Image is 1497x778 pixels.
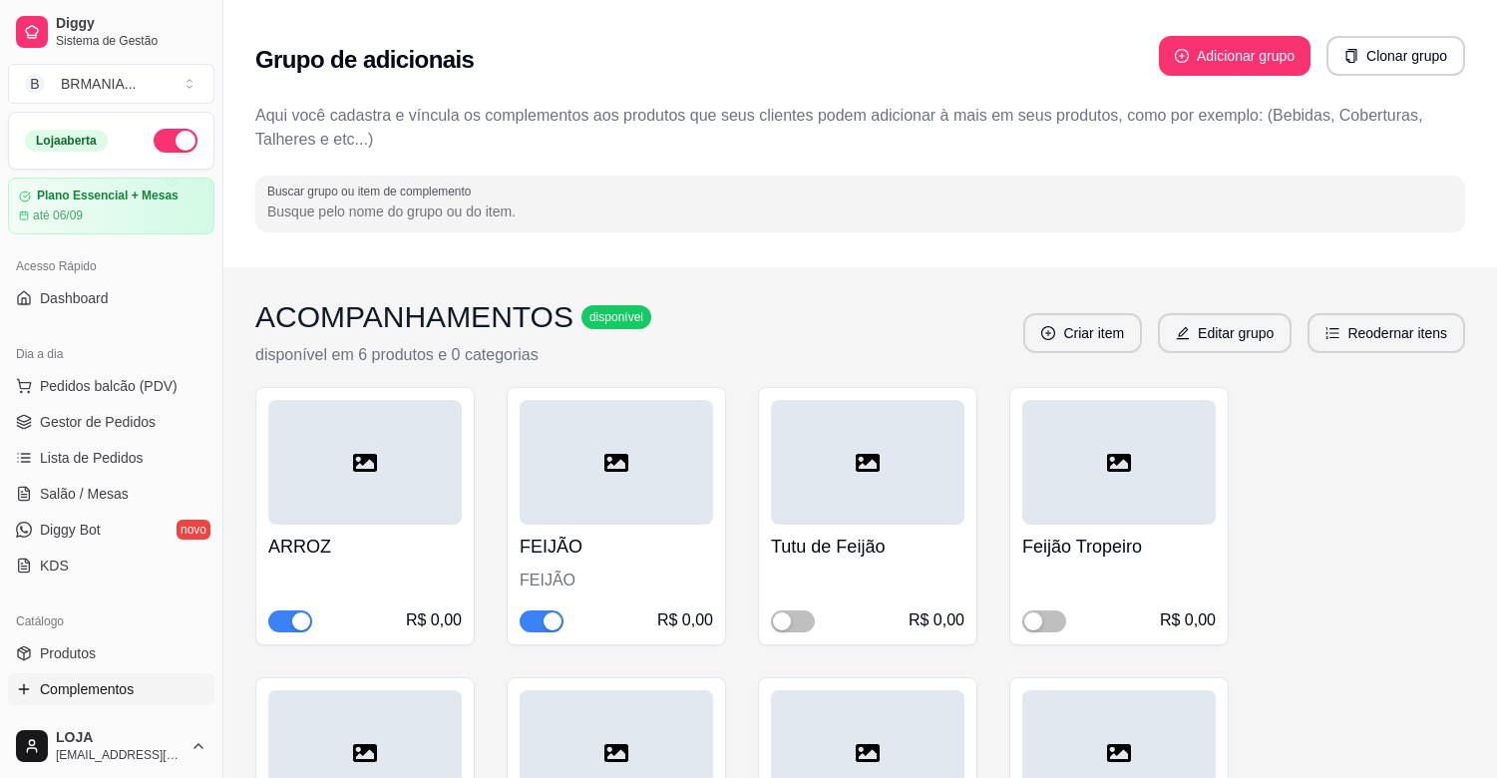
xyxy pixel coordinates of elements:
a: Dashboard [8,282,214,314]
span: Lista de Pedidos [40,448,144,468]
input: Buscar grupo ou item de complemento [267,201,1453,221]
button: editEditar grupo [1158,313,1292,353]
div: Catálogo [8,605,214,637]
a: Complementos [8,673,214,705]
div: Dia a dia [8,338,214,370]
h3: ACOMPANHAMENTOS [255,299,573,335]
article: até 06/09 [33,207,83,223]
span: Dashboard [40,288,109,308]
h4: FEIJÃO [520,533,713,561]
div: FEIJÃO [520,569,713,592]
a: Lista de Pedidos [8,442,214,474]
div: R$ 0,00 [909,608,964,632]
p: disponível em 6 produtos e 0 categorias [255,343,651,367]
button: Alterar Status [154,129,197,153]
button: plus-circleAdicionar grupo [1159,36,1310,76]
a: Diggy Botnovo [8,514,214,546]
a: Gestor de Pedidos [8,406,214,438]
div: BRMANIA ... [61,74,136,94]
span: Pedidos balcão (PDV) [40,376,178,396]
button: plus-circleCriar item [1023,313,1142,353]
span: Salão / Mesas [40,484,129,504]
span: disponível [585,309,647,325]
span: Sistema de Gestão [56,33,206,49]
a: DiggySistema de Gestão [8,8,214,56]
span: plus-circle [1175,49,1189,63]
span: Complementos [40,679,134,699]
a: Produtos [8,637,214,669]
span: KDS [40,556,69,576]
span: LOJA [56,729,183,747]
a: KDS [8,550,214,582]
div: Acesso Rápido [8,250,214,282]
span: B [25,74,45,94]
button: Select a team [8,64,214,104]
h4: Tutu de Feijão [771,533,964,561]
span: ordered-list [1325,326,1339,340]
button: Pedidos balcão (PDV) [8,370,214,402]
span: plus-circle [1041,326,1055,340]
span: [EMAIL_ADDRESS][DOMAIN_NAME] [56,747,183,763]
button: copyClonar grupo [1326,36,1465,76]
div: R$ 0,00 [657,608,713,632]
h2: Grupo de adicionais [255,44,474,76]
span: Gestor de Pedidos [40,412,156,432]
button: ordered-listReodernar itens [1308,313,1465,353]
label: Buscar grupo ou item de complemento [267,183,478,199]
button: LOJA[EMAIL_ADDRESS][DOMAIN_NAME] [8,722,214,770]
span: Diggy [56,15,206,33]
a: Salão / Mesas [8,478,214,510]
div: R$ 0,00 [1160,608,1216,632]
h4: Feijão Tropeiro [1022,533,1216,561]
article: Plano Essencial + Mesas [37,189,179,203]
h4: ARROZ [268,533,462,561]
a: Plano Essencial + Mesasaté 06/09 [8,178,214,234]
div: Loja aberta [25,130,108,152]
span: copy [1344,49,1358,63]
span: edit [1176,326,1190,340]
p: Aqui você cadastra e víncula os complementos aos produtos que seus clientes podem adicionar à mai... [255,104,1465,152]
span: Diggy Bot [40,520,101,540]
span: Produtos [40,643,96,663]
div: R$ 0,00 [406,608,462,632]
